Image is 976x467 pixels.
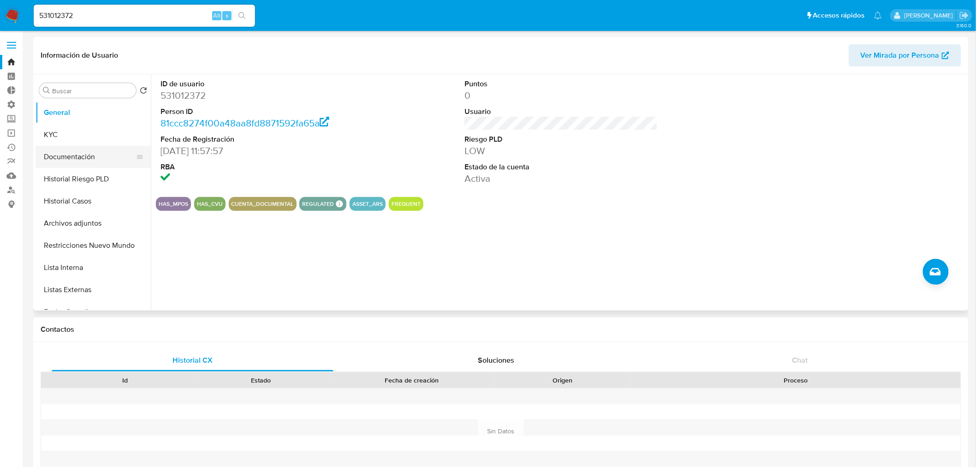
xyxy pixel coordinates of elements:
[335,376,488,385] div: Fecha de creación
[464,79,658,89] dt: Puntos
[478,355,515,365] span: Soluciones
[874,12,882,19] a: Notificaciones
[43,87,50,94] button: Buscar
[161,134,354,144] dt: Fecha de Registración
[36,301,151,323] button: Fecha Compliant
[501,376,624,385] div: Origen
[173,355,213,365] span: Historial CX
[637,376,954,385] div: Proceso
[36,279,151,301] button: Listas Externas
[36,212,151,234] button: Archivos adjuntos
[213,11,220,20] span: Alt
[161,79,354,89] dt: ID de usuario
[464,162,658,172] dt: Estado de la cuenta
[904,11,956,20] p: ignacio.bagnardi@mercadolibre.com
[849,44,961,66] button: Ver Mirada por Persona
[199,376,322,385] div: Estado
[36,234,151,257] button: Restricciones Nuevo Mundo
[34,10,255,22] input: Buscar usuario o caso...
[36,124,151,146] button: KYC
[36,257,151,279] button: Lista Interna
[464,172,658,185] dd: Activa
[464,134,658,144] dt: Riesgo PLD
[41,325,961,334] h1: Contactos
[140,87,147,97] button: Volver al orden por defecto
[161,162,354,172] dt: RBA
[36,190,151,212] button: Historial Casos
[36,146,143,168] button: Documentación
[64,376,186,385] div: Id
[464,144,658,157] dd: LOW
[161,144,354,157] dd: [DATE] 11:57:57
[792,355,808,365] span: Chat
[161,116,329,130] a: 81ccc8274f00a48aa8fd8871592fa65a
[861,44,940,66] span: Ver Mirada por Persona
[161,89,354,102] dd: 531012372
[36,168,151,190] button: Historial Riesgo PLD
[813,11,865,20] span: Accesos rápidos
[464,89,658,102] dd: 0
[161,107,354,117] dt: Person ID
[959,11,969,20] a: Salir
[52,87,132,95] input: Buscar
[226,11,228,20] span: s
[41,51,118,60] h1: Información de Usuario
[464,107,658,117] dt: Usuario
[36,102,151,124] button: General
[232,9,251,22] button: search-icon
